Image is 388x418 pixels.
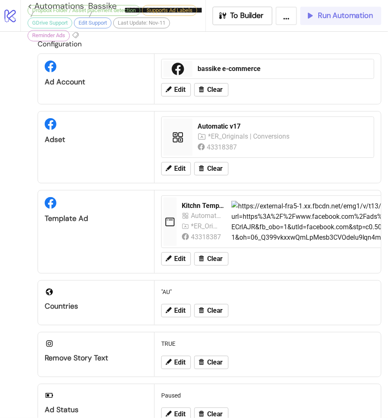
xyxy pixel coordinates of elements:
[174,359,185,366] span: Edit
[86,2,120,18] a: Bassike
[231,11,264,20] span: To Builder
[207,410,223,418] span: Clear
[158,284,378,300] div: "AU"
[174,255,185,263] span: Edit
[74,18,112,28] div: Edit Support
[182,201,225,210] div: Kitchn Template
[207,359,223,366] span: Clear
[213,7,273,25] button: To Builder
[191,221,221,231] div: *ER_Originals | Conversions
[194,356,228,369] button: Clear
[318,11,373,20] span: Run Automation
[45,214,147,223] div: Template Ad
[142,5,197,16] div: Supports Ad Labels
[174,410,185,418] span: Edit
[174,86,185,94] span: Edit
[161,83,191,96] button: Edit
[194,83,228,96] button: Clear
[194,162,228,175] button: Clear
[158,388,378,403] div: Paused
[207,255,223,263] span: Clear
[161,304,191,317] button: Edit
[208,131,291,142] div: *ER_Originals | Conversions
[45,353,147,363] div: Remove Story Text
[28,2,86,18] a: < Automations
[191,232,221,242] div: 43318387
[161,162,191,175] button: Edit
[191,210,221,221] div: Automatic v11
[161,252,191,266] button: Edit
[45,405,147,415] div: Ad Status
[276,7,297,25] button: ...
[300,7,381,25] button: Run Automation
[198,64,369,73] div: bassike e-commerce
[194,304,228,317] button: Clear
[207,142,239,152] div: 43318387
[45,77,147,87] div: Ad Account
[45,301,147,311] div: Countries
[28,5,140,16] div: Dropbox Folder / Asset placement detection
[198,122,369,131] div: Automatic v17
[161,356,191,369] button: Edit
[113,18,170,28] div: Last Update: Nov-11
[174,307,185,314] span: Edit
[38,38,381,49] h2: Configuration
[174,165,185,172] span: Edit
[28,30,70,41] div: Reminder Ads
[207,307,223,314] span: Clear
[158,336,378,352] div: TRUE
[207,86,223,94] span: Clear
[86,0,117,11] span: Bassike
[45,135,147,144] div: Adset
[194,252,228,266] button: Clear
[207,165,223,172] span: Clear
[28,18,72,28] div: GDrive Support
